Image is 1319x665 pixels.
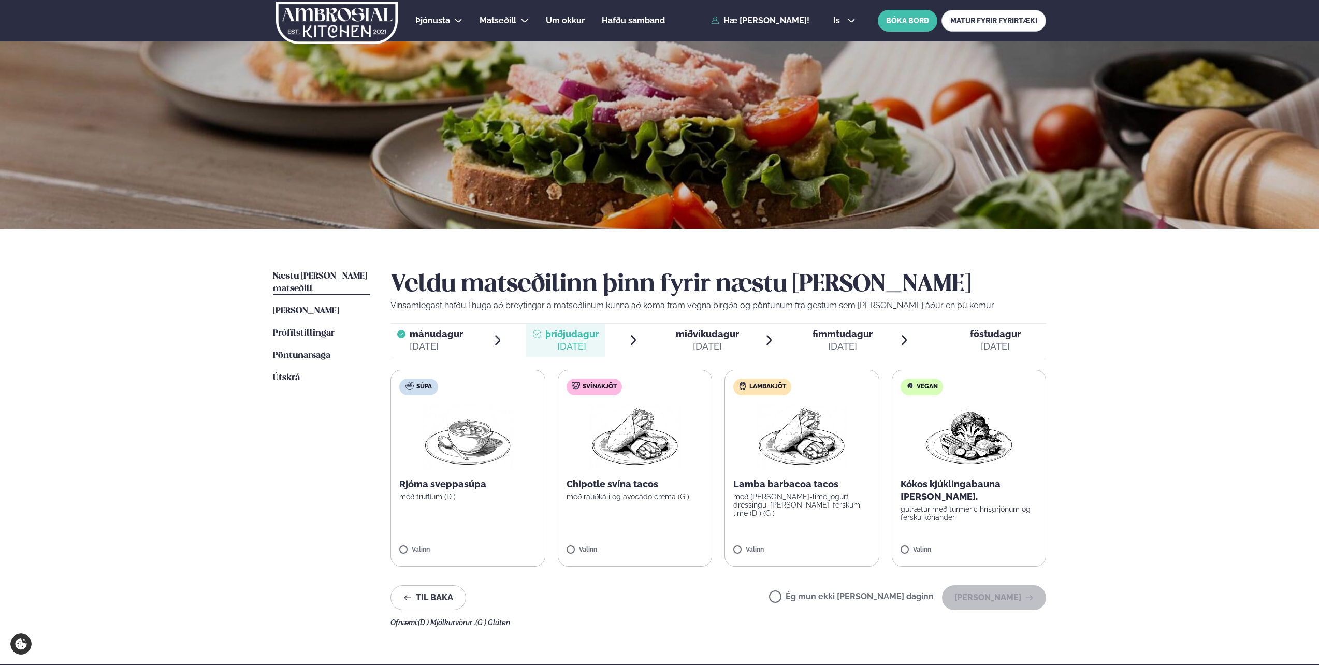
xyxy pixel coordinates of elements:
[901,478,1038,503] p: Kókos kjúklingabauna [PERSON_NAME].
[410,328,463,339] span: mánudagur
[399,493,537,501] p: með trufflum (D )
[756,403,847,470] img: Wraps.png
[273,372,300,384] a: Útskrá
[545,328,599,339] span: þriðjudagur
[275,2,399,44] img: logo
[813,340,873,353] div: [DATE]
[546,16,585,25] span: Um okkur
[480,16,516,25] span: Matseðill
[10,633,32,655] a: Cookie settings
[738,382,747,390] img: Lamb.svg
[390,618,1046,627] div: Ofnæmi:
[923,403,1014,470] img: Vegan.png
[545,340,599,353] div: [DATE]
[390,270,1046,299] h2: Veldu matseðilinn þinn fyrir næstu [PERSON_NAME]
[602,16,665,25] span: Hafðu samband
[676,340,739,353] div: [DATE]
[942,585,1046,610] button: [PERSON_NAME]
[546,15,585,27] a: Um okkur
[733,478,871,490] p: Lamba barbacoa tacos
[813,328,873,339] span: fimmtudagur
[711,16,809,25] a: Hæ [PERSON_NAME]!
[970,340,1021,353] div: [DATE]
[405,382,414,390] img: soup.svg
[589,403,680,470] img: Wraps.png
[415,16,450,25] span: Þjónusta
[273,373,300,382] span: Útskrá
[676,328,739,339] span: miðvikudagur
[906,382,914,390] img: Vegan.svg
[273,272,367,293] span: Næstu [PERSON_NAME] matseðill
[416,383,432,391] span: Súpa
[572,382,580,390] img: pork.svg
[273,327,335,340] a: Prófílstillingar
[733,493,871,517] p: með [PERSON_NAME]-lime jógúrt dressingu, [PERSON_NAME], ferskum lime (D ) (G )
[273,329,335,338] span: Prófílstillingar
[399,478,537,490] p: Rjóma sveppasúpa
[833,17,843,25] span: is
[567,478,704,490] p: Chipotle svína tacos
[917,383,938,391] span: Vegan
[825,17,864,25] button: is
[273,351,330,360] span: Pöntunarsaga
[273,350,330,362] a: Pöntunarsaga
[970,328,1021,339] span: föstudagur
[415,15,450,27] a: Þjónusta
[422,403,513,470] img: Soup.png
[273,270,370,295] a: Næstu [PERSON_NAME] matseðill
[567,493,704,501] p: með rauðkáli og avocado crema (G )
[602,15,665,27] a: Hafðu samband
[390,585,466,610] button: Til baka
[480,15,516,27] a: Matseðill
[475,618,510,627] span: (G ) Glúten
[418,618,475,627] span: (D ) Mjólkurvörur ,
[410,340,463,353] div: [DATE]
[273,305,339,317] a: [PERSON_NAME]
[390,299,1046,312] p: Vinsamlegast hafðu í huga að breytingar á matseðlinum kunna að koma fram vegna birgða og pöntunum...
[273,307,339,315] span: [PERSON_NAME]
[878,10,937,32] button: BÓKA BORÐ
[583,383,617,391] span: Svínakjöt
[749,383,786,391] span: Lambakjöt
[941,10,1046,32] a: MATUR FYRIR FYRIRTÆKI
[901,505,1038,522] p: gulrætur með turmeric hrísgrjónum og fersku kóríander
